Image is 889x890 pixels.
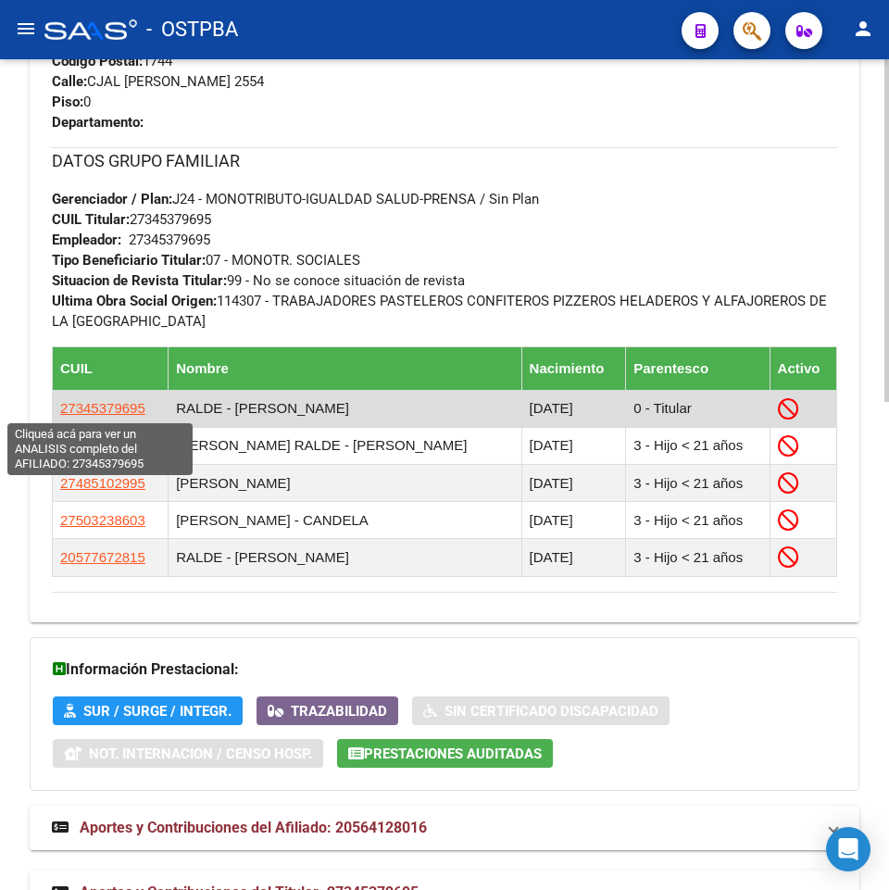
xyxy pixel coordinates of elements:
span: Sin Certificado Discapacidad [444,703,658,720]
span: - OSTPBA [146,9,238,50]
span: 99 - No se conoce situación de revista [52,272,465,289]
td: [PERSON_NAME] RALDE - [PERSON_NAME] [169,427,521,464]
mat-icon: person [852,18,874,40]
td: RALDE - [PERSON_NAME] [169,390,521,427]
td: [DATE] [521,427,626,464]
strong: Situacion de Revista Titular: [52,272,227,289]
strong: Ultima Obra Social Origen: [52,293,217,309]
span: CJAL [PERSON_NAME] 2554 [52,73,264,90]
span: 07 - MONOTR. SOCIALES [52,252,360,269]
span: Trazabilidad [291,703,387,720]
td: [DATE] [521,539,626,576]
h3: Información Prestacional: [53,657,836,683]
span: 0 [52,94,91,110]
th: Nacimiento [521,346,626,390]
td: 3 - Hijo < 21 años [626,427,770,464]
td: RALDE - [PERSON_NAME] [169,539,521,576]
td: [DATE] [521,390,626,427]
button: Sin Certificado Discapacidad [412,696,670,725]
div: Open Intercom Messenger [826,827,870,871]
strong: CUIL Titular: [52,211,130,228]
span: 20577672815 [60,549,145,565]
td: 3 - Hijo < 21 años [626,464,770,501]
span: 27345379695 [52,211,211,228]
span: 27345379695 [60,400,145,416]
span: J24 - MONOTRIBUTO-IGUALDAD SALUD-PRENSA / Sin Plan [52,191,539,207]
td: [DATE] [521,502,626,539]
span: 114307 - TRABAJADORES PASTELEROS CONFITEROS PIZZEROS HELADEROS Y ALFAJOREROS DE LA [GEOGRAPHIC_DATA] [52,293,827,330]
button: Trazabilidad [257,696,398,725]
strong: Tipo Beneficiario Titular: [52,252,206,269]
span: Aportes y Contribuciones del Afiliado: 20564128016 [80,819,427,836]
th: Activo [770,346,836,390]
mat-icon: menu [15,18,37,40]
td: 0 - Titular [626,390,770,427]
button: Prestaciones Auditadas [337,739,553,768]
strong: Departamento: [52,114,144,131]
strong: Calle: [52,73,87,90]
h3: DATOS GRUPO FAMILIAR [52,148,837,174]
button: Not. Internacion / Censo Hosp. [53,739,323,768]
span: 1744 [52,53,172,69]
span: Prestaciones Auditadas [364,746,542,762]
div: 27345379695 [129,230,210,250]
th: Nombre [169,346,521,390]
strong: Piso: [52,94,83,110]
strong: Gerenciador / Plan: [52,191,172,207]
strong: Empleador: [52,232,121,248]
td: 3 - Hijo < 21 años [626,502,770,539]
button: SUR / SURGE / INTEGR. [53,696,243,725]
span: Not. Internacion / Censo Hosp. [89,746,312,762]
th: Parentesco [626,346,770,390]
strong: Código Postal: [52,53,143,69]
td: 3 - Hijo < 21 años [626,539,770,576]
td: [PERSON_NAME] - CANDELA [169,502,521,539]
span: 20529531118 [60,437,145,453]
span: SUR / SURGE / INTEGR. [83,703,232,720]
th: CUIL [53,346,169,390]
span: 27503238603 [60,512,145,528]
span: 27485102995 [60,475,145,491]
mat-expansion-panel-header: Aportes y Contribuciones del Afiliado: 20564128016 [30,806,859,850]
td: [DATE] [521,464,626,501]
td: [PERSON_NAME] [169,464,521,501]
